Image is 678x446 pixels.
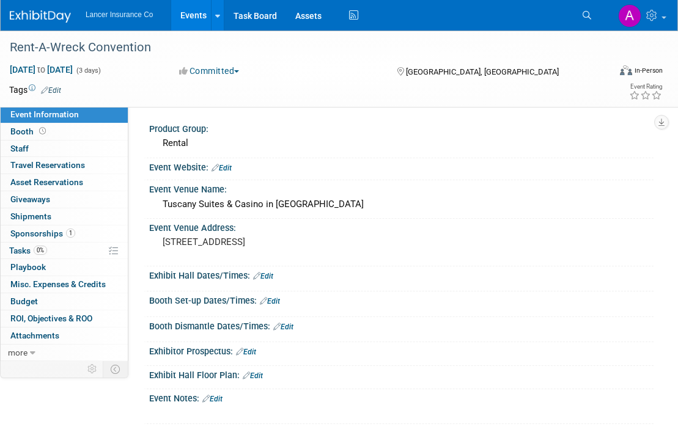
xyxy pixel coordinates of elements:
a: Asset Reservations [1,174,128,191]
span: Budget [10,296,38,306]
a: Travel Reservations [1,157,128,174]
span: Giveaways [10,194,50,204]
span: to [35,65,47,75]
a: Sponsorships1 [1,225,128,242]
div: Event Rating [629,84,662,90]
div: Rental [158,134,644,153]
div: Event Website: [149,158,654,174]
div: In-Person [634,66,663,75]
div: Booth Dismantle Dates/Times: [149,317,654,333]
a: Staff [1,141,128,157]
a: Edit [236,348,256,356]
a: Attachments [1,327,128,344]
a: Edit [243,371,263,380]
a: Edit [212,164,232,172]
a: Edit [41,86,61,95]
a: Shipments [1,208,128,225]
pre: [STREET_ADDRESS] [163,236,346,247]
div: Event Format [561,64,663,82]
td: Toggle Event Tabs [103,361,128,377]
span: [DATE] [DATE] [9,64,73,75]
a: Tasks0% [1,243,128,259]
span: Tasks [9,246,47,255]
a: Misc. Expenses & Credits [1,276,128,293]
span: Sponsorships [10,228,75,238]
span: Playbook [10,262,46,272]
span: 1 [66,228,75,238]
img: Ann Barron [618,4,641,27]
span: (3 days) [75,67,101,75]
div: Event Venue Address: [149,219,654,234]
div: Tuscany Suites & Casino in [GEOGRAPHIC_DATA] [158,195,644,214]
div: Exhibit Hall Floor Plan: [149,366,654,382]
span: Staff [10,144,29,153]
div: Event Venue Name: [149,180,654,196]
button: Committed [175,65,244,77]
span: Lancer Insurance Co [86,10,153,19]
span: Event Information [10,109,79,119]
a: Edit [253,272,273,280]
a: Playbook [1,259,128,276]
a: Budget [1,293,128,310]
a: Edit [260,297,280,305]
span: ROI, Objectives & ROO [10,313,92,323]
div: Booth Set-up Dates/Times: [149,291,654,307]
span: 0% [34,246,47,255]
span: Attachments [10,331,59,340]
div: Event Notes: [149,389,654,405]
span: Misc. Expenses & Credits [10,279,106,289]
img: ExhibitDay [10,10,71,23]
a: Edit [202,395,223,403]
span: Booth [10,126,48,136]
td: Personalize Event Tab Strip [82,361,103,377]
div: Exhibitor Prospectus: [149,342,654,358]
span: [GEOGRAPHIC_DATA], [GEOGRAPHIC_DATA] [406,67,559,76]
a: Event Information [1,106,128,123]
div: Exhibit Hall Dates/Times: [149,266,654,282]
span: Travel Reservations [10,160,85,170]
div: Rent-A-Wreck Convention [6,37,599,59]
span: Booth not reserved yet [37,126,48,136]
a: Giveaways [1,191,128,208]
a: ROI, Objectives & ROO [1,310,128,327]
td: Tags [9,84,61,96]
img: Format-Inperson.png [620,65,632,75]
span: more [8,348,28,357]
a: more [1,345,128,361]
span: Shipments [10,211,51,221]
div: Product Group: [149,120,654,135]
span: Asset Reservations [10,177,83,187]
a: Edit [273,323,293,331]
a: Booth [1,123,128,140]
